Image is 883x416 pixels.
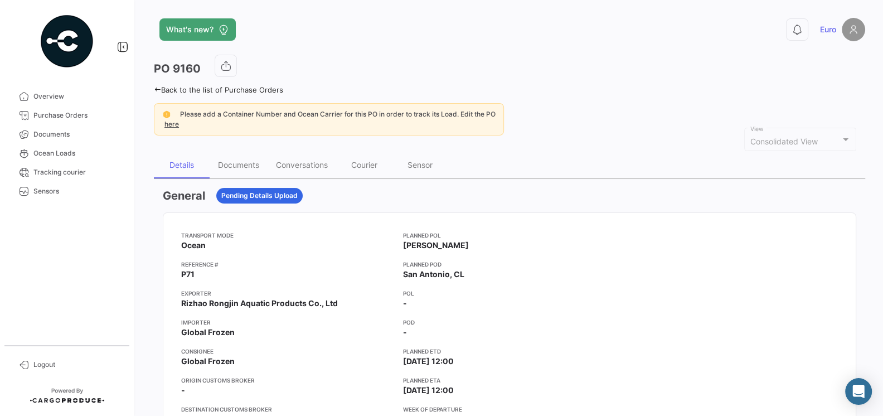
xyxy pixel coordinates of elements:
[403,356,454,367] span: [DATE] 12:00
[39,13,95,69] img: powered-by.png
[33,186,120,196] span: Sensors
[403,260,616,269] app-card-info-title: Planned POD
[181,376,394,385] app-card-info-title: Origin Customs Broker
[403,376,616,385] app-card-info-title: Planned ETA
[181,327,235,338] span: Global Frozen
[403,318,616,327] app-card-info-title: POD
[33,110,120,120] span: Purchase Orders
[403,231,616,240] app-card-info-title: Planned POL
[9,125,125,144] a: Documents
[9,144,125,163] a: Ocean Loads
[403,347,616,356] app-card-info-title: Planned ETD
[351,160,377,170] div: Courier
[181,231,394,240] app-card-info-title: Transport mode
[750,137,818,146] span: Consolidated View
[163,188,205,204] h3: General
[181,269,195,280] span: P71
[842,18,865,41] img: placeholder-user.png
[221,191,298,201] span: Pending Details Upload
[845,378,872,405] div: Abrir Intercom Messenger
[407,160,433,170] div: Sensor
[820,24,836,35] span: Euro
[403,289,616,298] app-card-info-title: POL
[403,269,464,280] span: San Antonio, CL
[33,129,120,139] span: Documents
[403,240,469,251] span: [PERSON_NAME]
[403,298,407,309] span: -
[159,18,236,41] button: What's new?
[9,106,125,125] a: Purchase Orders
[181,385,185,396] span: -
[33,148,120,158] span: Ocean Loads
[169,160,194,170] div: Details
[403,405,616,414] app-card-info-title: Week of departure
[181,289,394,298] app-card-info-title: Exporter
[33,360,120,370] span: Logout
[181,405,394,414] app-card-info-title: Destination Customs Broker
[9,87,125,106] a: Overview
[180,110,496,118] span: Please add a Container Number and Ocean Carrier for this PO in order to track its Load. Edit the PO
[154,85,283,94] a: Back to the list of Purchase Orders
[181,318,394,327] app-card-info-title: Importer
[33,91,120,101] span: Overview
[33,167,120,177] span: Tracking courier
[181,260,394,269] app-card-info-title: Reference #
[403,385,454,396] span: [DATE] 12:00
[276,160,328,170] div: Conversations
[154,61,201,76] h3: PO 9160
[403,327,407,338] span: -
[166,24,214,35] span: What's new?
[181,347,394,356] app-card-info-title: Consignee
[9,163,125,182] a: Tracking courier
[181,240,206,251] span: Ocean
[181,298,338,309] span: Rizhao Rongjin Aquatic Products Co., Ltd
[162,120,181,128] a: here
[9,182,125,201] a: Sensors
[181,356,235,367] span: Global Frozen
[218,160,259,170] div: Documents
